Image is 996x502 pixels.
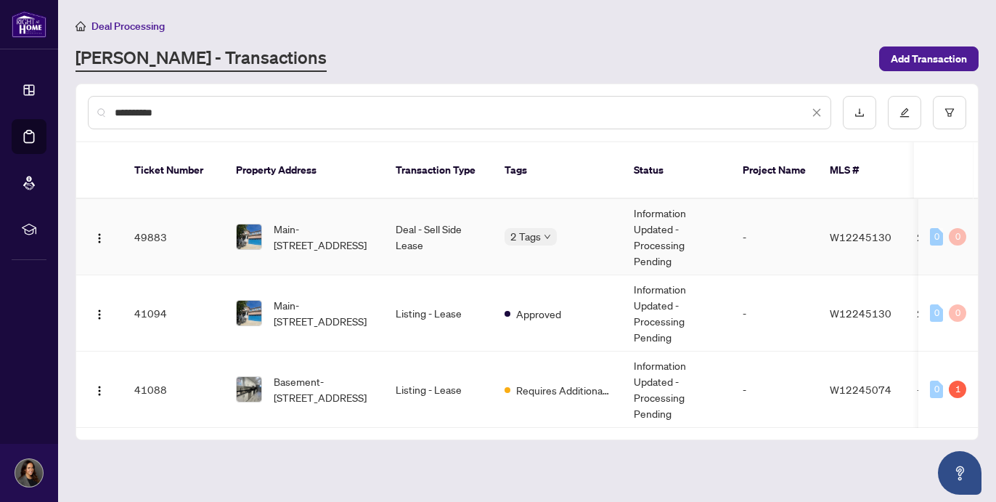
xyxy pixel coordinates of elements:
[830,383,891,396] span: W12245074
[930,304,943,322] div: 0
[94,385,105,397] img: Logo
[843,96,876,129] button: download
[237,224,261,249] img: thumbnail-img
[237,301,261,325] img: thumbnail-img
[731,199,818,275] td: -
[123,352,224,428] td: 41088
[384,352,493,428] td: Listing - Lease
[12,11,46,38] img: logo
[384,275,493,352] td: Listing - Lease
[94,232,105,244] img: Logo
[75,46,327,72] a: [PERSON_NAME] - Transactions
[384,142,493,199] th: Transaction Type
[274,221,372,253] span: Main-[STREET_ADDRESS]
[88,378,111,401] button: Logo
[516,306,561,322] span: Approved
[879,46,979,71] button: Add Transaction
[622,199,731,275] td: Information Updated - Processing Pending
[224,142,384,199] th: Property Address
[891,47,967,70] span: Add Transaction
[949,304,966,322] div: 0
[88,301,111,325] button: Logo
[731,275,818,352] td: -
[91,20,165,33] span: Deal Processing
[830,307,891,320] span: W12245130
[812,108,822,118] span: close
[544,233,551,240] span: down
[510,228,541,245] span: 2 Tags
[274,373,372,405] span: Basement-[STREET_ADDRESS]
[818,142,905,199] th: MLS #
[899,108,910,118] span: edit
[830,230,891,243] span: W12245130
[15,459,43,487] img: Profile Icon
[938,451,981,495] button: Open asap
[123,275,224,352] td: 41094
[622,352,731,428] td: Information Updated - Processing Pending
[622,142,731,199] th: Status
[622,275,731,352] td: Information Updated - Processing Pending
[75,21,86,31] span: home
[854,108,865,118] span: download
[888,96,921,129] button: edit
[384,199,493,275] td: Deal - Sell Side Lease
[88,225,111,248] button: Logo
[933,96,966,129] button: filter
[944,108,955,118] span: filter
[731,352,818,428] td: -
[930,381,943,398] div: 0
[94,309,105,320] img: Logo
[274,297,372,329] span: Main-[STREET_ADDRESS]
[493,142,622,199] th: Tags
[516,382,611,398] span: Requires Additional Docs
[123,142,224,199] th: Ticket Number
[237,377,261,402] img: thumbnail-img
[949,228,966,246] div: 0
[949,381,966,398] div: 1
[123,199,224,275] td: 49883
[731,142,818,199] th: Project Name
[930,228,943,246] div: 0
